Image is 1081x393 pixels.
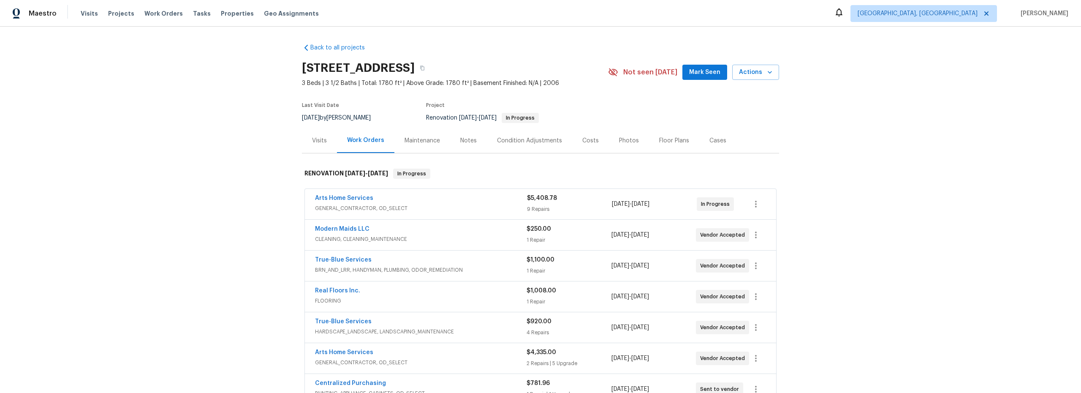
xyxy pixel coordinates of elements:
[527,236,611,244] div: 1 Repair
[304,169,388,179] h6: RENOVATION
[302,44,383,52] a: Back to all projects
[631,355,649,361] span: [DATE]
[632,201,649,207] span: [DATE]
[302,115,320,121] span: [DATE]
[527,257,554,263] span: $1,100.00
[1017,9,1068,18] span: [PERSON_NAME]
[527,267,611,275] div: 1 Repair
[858,9,978,18] span: [GEOGRAPHIC_DATA], [GEOGRAPHIC_DATA]
[612,201,630,207] span: [DATE]
[29,9,57,18] span: Maestro
[682,65,727,80] button: Mark Seen
[527,195,557,201] span: $5,408.78
[527,349,556,355] span: $4,335.00
[497,136,562,145] div: Condition Adjustments
[81,9,98,18] span: Visits
[527,297,611,306] div: 1 Repair
[700,354,748,363] span: Vendor Accepted
[405,136,440,145] div: Maintenance
[302,79,608,87] span: 3 Beds | 3 1/2 Baths | Total: 1780 ft² | Above Grade: 1780 ft² | Basement Finished: N/A | 2006
[527,205,612,213] div: 9 Repairs
[631,263,649,269] span: [DATE]
[582,136,599,145] div: Costs
[611,386,629,392] span: [DATE]
[312,136,327,145] div: Visits
[415,60,430,76] button: Copy Address
[347,136,384,145] div: Work Orders
[527,380,550,386] span: $781.96
[527,359,611,368] div: 2 Repairs | 5 Upgrade
[612,200,649,208] span: -
[459,115,477,121] span: [DATE]
[479,115,497,121] span: [DATE]
[345,170,365,176] span: [DATE]
[302,64,415,72] h2: [STREET_ADDRESS]
[611,292,649,301] span: -
[302,113,381,123] div: by [PERSON_NAME]
[426,115,539,121] span: Renovation
[611,325,629,330] span: [DATE]
[315,288,360,294] a: Real Floors Inc.
[315,257,372,263] a: True-Blue Services
[700,231,748,239] span: Vendor Accepted
[611,294,629,300] span: [DATE]
[315,349,373,355] a: Arts Home Services
[315,204,527,213] span: GENERAL_CONTRACTOR, OD_SELECT
[315,319,372,325] a: True-Blue Services
[739,67,772,78] span: Actions
[302,103,339,108] span: Last Visit Date
[315,380,386,386] a: Centralized Purchasing
[302,160,779,187] div: RENOVATION [DATE]-[DATE]In Progress
[221,9,254,18] span: Properties
[315,266,527,274] span: BRN_AND_LRR, HANDYMAN, PLUMBING, ODOR_REMEDIATION
[315,195,373,201] a: Arts Home Services
[611,231,649,239] span: -
[426,103,445,108] span: Project
[611,323,649,332] span: -
[315,297,527,305] span: FLOORING
[460,136,477,145] div: Notes
[619,136,639,145] div: Photos
[631,232,649,238] span: [DATE]
[315,235,527,243] span: CLEANING, CLEANING_MAINTENANCE
[700,262,748,270] span: Vendor Accepted
[527,328,611,337] div: 4 Repairs
[611,262,649,270] span: -
[527,288,556,294] span: $1,008.00
[732,65,779,80] button: Actions
[611,354,649,363] span: -
[315,327,527,336] span: HARDSCAPE_LANDSCAPE, LANDSCAPING_MAINTENANCE
[527,226,551,232] span: $250.00
[108,9,134,18] span: Projects
[700,292,748,301] span: Vendor Accepted
[144,9,183,18] span: Work Orders
[368,170,388,176] span: [DATE]
[689,67,720,78] span: Mark Seen
[631,325,649,330] span: [DATE]
[394,169,429,178] span: In Progress
[345,170,388,176] span: -
[611,232,629,238] span: [DATE]
[264,9,319,18] span: Geo Assignments
[611,355,629,361] span: [DATE]
[701,200,733,208] span: In Progress
[659,136,689,145] div: Floor Plans
[631,386,649,392] span: [DATE]
[315,226,369,232] a: Modern Maids LLC
[700,323,748,332] span: Vendor Accepted
[631,294,649,300] span: [DATE]
[527,319,551,325] span: $920.00
[315,358,527,367] span: GENERAL_CONTRACTOR, OD_SELECT
[709,136,726,145] div: Cases
[502,115,538,120] span: In Progress
[623,68,677,76] span: Not seen [DATE]
[611,263,629,269] span: [DATE]
[459,115,497,121] span: -
[193,11,211,16] span: Tasks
